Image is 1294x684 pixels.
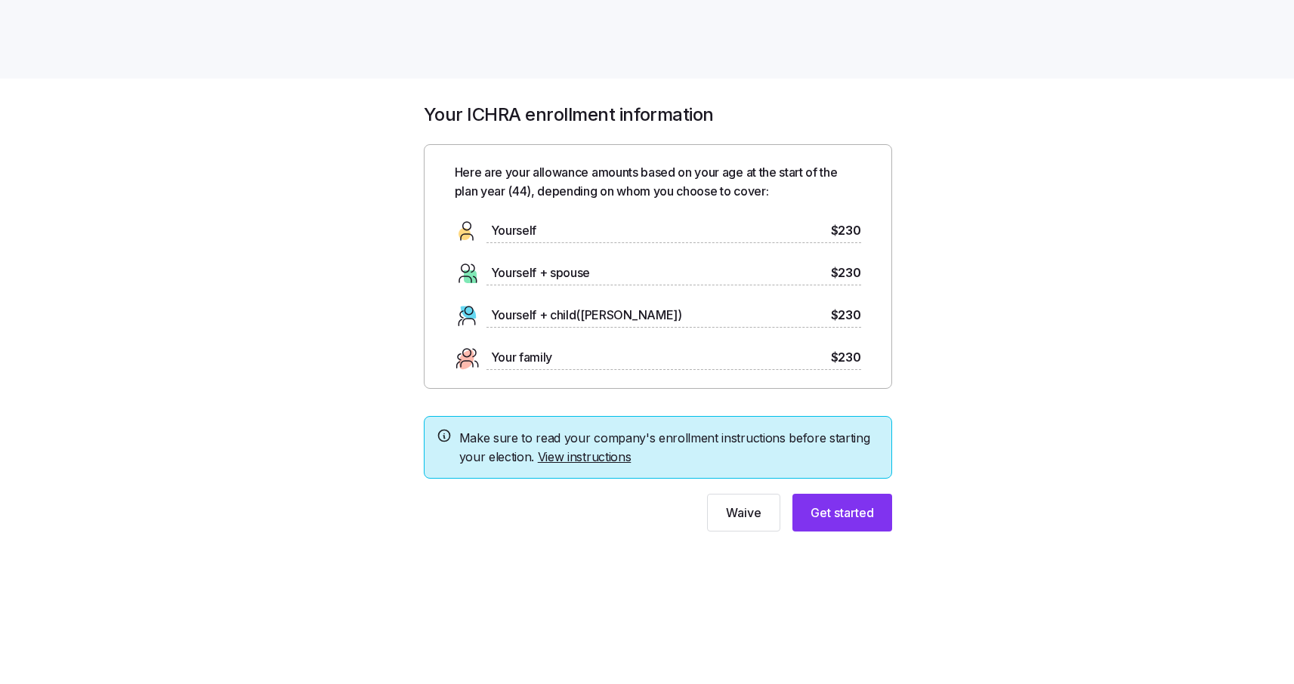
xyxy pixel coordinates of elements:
[491,263,591,282] span: Yourself + spouse
[538,449,632,464] a: View instructions
[424,103,892,126] h1: Your ICHRA enrollment information
[831,348,861,367] span: $230
[491,306,682,325] span: Yourself + child([PERSON_NAME])
[792,494,892,531] button: Get started
[491,348,552,367] span: Your family
[455,163,861,201] span: Here are your allowance amounts based on your age at the start of the plan year ( 44 ), depending...
[459,429,879,467] span: Make sure to read your company's enrollment instructions before starting your election.
[831,221,861,240] span: $230
[707,494,780,531] button: Waive
[726,504,761,522] span: Waive
[831,306,861,325] span: $230
[811,504,874,522] span: Get started
[831,263,861,282] span: $230
[491,221,536,240] span: Yourself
